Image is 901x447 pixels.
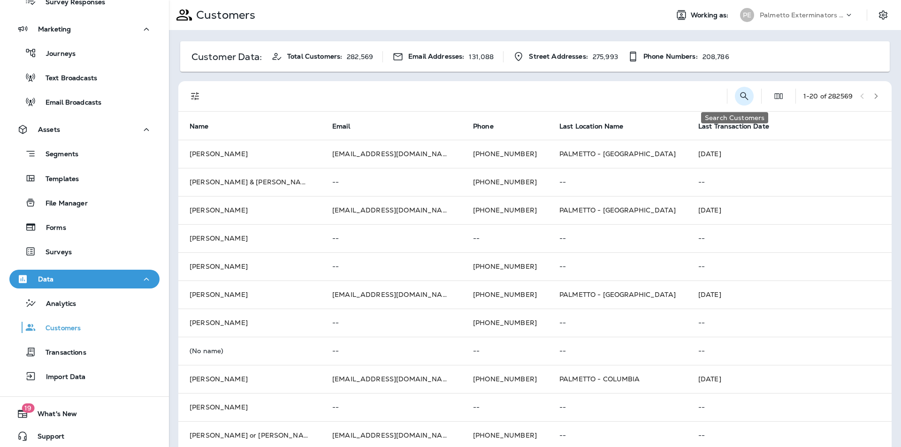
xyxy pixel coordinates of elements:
[473,347,537,355] p: --
[178,252,321,280] td: [PERSON_NAME]
[9,427,160,446] button: Support
[473,122,506,130] span: Phone
[9,144,160,164] button: Segments
[760,11,844,19] p: Palmetto Exterminators LLC
[9,342,160,362] button: Transactions
[691,11,731,19] span: Working as:
[37,50,76,59] p: Journeys
[643,53,698,61] span: Phone Numbers:
[559,403,676,411] p: --
[190,122,209,130] span: Name
[462,365,548,393] td: [PHONE_NUMBER]
[9,193,160,212] button: File Manager
[36,98,101,107] p: Email Broadcasts
[559,178,676,186] p: --
[473,122,494,130] span: Phone
[37,224,66,233] p: Forms
[559,347,676,355] p: --
[9,168,160,188] button: Templates
[559,290,676,299] span: PALMETTO - [GEOGRAPHIC_DATA]
[332,122,362,130] span: Email
[803,92,853,100] div: 1 - 20 of 282569
[559,432,676,439] p: --
[559,122,636,130] span: Last Location Name
[687,280,892,309] td: [DATE]
[287,53,342,61] span: Total Customers:
[332,263,450,270] p: --
[559,235,676,242] p: --
[178,280,321,309] td: [PERSON_NAME]
[698,403,880,411] p: --
[36,150,78,159] p: Segments
[698,122,769,130] span: Last Transaction Date
[36,248,72,257] p: Surveys
[698,319,880,326] p: --
[559,263,676,270] p: --
[332,403,450,411] p: --
[9,366,160,386] button: Import Data
[332,235,450,242] p: --
[559,122,624,130] span: Last Location Name
[408,53,464,61] span: Email Addresses:
[192,8,255,22] p: Customers
[190,122,221,130] span: Name
[9,68,160,87] button: Text Broadcasts
[9,43,160,63] button: Journeys
[37,373,86,382] p: Import Data
[36,74,97,83] p: Text Broadcasts
[9,120,160,139] button: Assets
[178,196,321,224] td: [PERSON_NAME]
[9,270,160,288] button: Data
[332,122,350,130] span: Email
[28,410,77,421] span: What's New
[38,275,54,283] p: Data
[332,178,450,186] p: --
[702,53,729,61] p: 208,786
[190,347,310,355] p: (No name)
[37,300,76,309] p: Analytics
[559,375,640,383] span: PALMETTO - COLUMBIA
[698,178,880,186] p: --
[9,318,160,337] button: Customers
[178,393,321,421] td: [PERSON_NAME]
[462,309,548,337] td: [PHONE_NUMBER]
[735,87,754,106] button: Search Customers
[9,293,160,313] button: Analytics
[698,122,781,130] span: Last Transaction Date
[38,25,71,33] p: Marketing
[687,140,892,168] td: [DATE]
[38,126,60,133] p: Assets
[559,319,676,326] p: --
[462,140,548,168] td: [PHONE_NUMBER]
[769,87,788,106] button: Edit Fields
[462,168,548,196] td: [PHONE_NUMBER]
[462,280,548,309] td: [PHONE_NUMBER]
[178,309,321,337] td: [PERSON_NAME]
[178,224,321,252] td: [PERSON_NAME]
[462,252,548,280] td: [PHONE_NUMBER]
[178,365,321,393] td: [PERSON_NAME]
[186,87,205,106] button: Filters
[321,280,462,309] td: [EMAIL_ADDRESS][DOMAIN_NAME]
[698,263,880,270] p: --
[36,324,81,333] p: Customers
[559,206,676,214] span: PALMETTO - [GEOGRAPHIC_DATA]
[698,432,880,439] p: --
[875,7,892,23] button: Settings
[473,235,537,242] p: --
[22,403,34,413] span: 19
[28,432,64,444] span: Support
[9,242,160,261] button: Surveys
[593,53,618,61] p: 275,993
[9,404,160,423] button: 19What's New
[698,347,880,355] p: --
[36,175,79,184] p: Templates
[36,349,86,357] p: Transactions
[347,53,373,61] p: 282,569
[698,235,880,242] p: --
[473,403,537,411] p: --
[321,140,462,168] td: [EMAIL_ADDRESS][DOMAIN_NAME]
[178,140,321,168] td: [PERSON_NAME]
[529,53,588,61] span: Street Addresses:
[559,150,676,158] span: PALMETTO - [GEOGRAPHIC_DATA]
